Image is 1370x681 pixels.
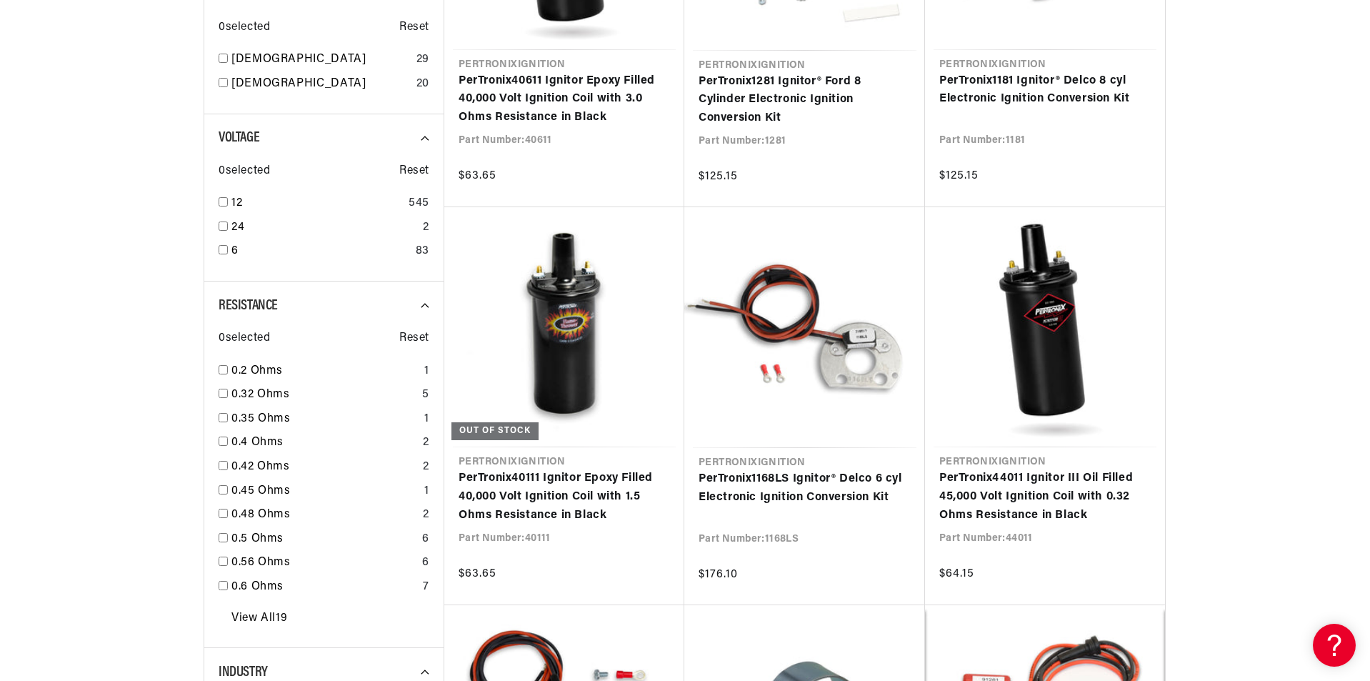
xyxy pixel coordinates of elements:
a: PerTronix1168LS Ignitor® Delco 6 cyl Electronic Ignition Conversion Kit [699,470,911,507]
div: 2 [423,506,429,525]
div: 7 [423,578,429,597]
a: 0.6 Ohms [231,578,417,597]
span: Resistance [219,299,278,313]
a: 12 [231,194,403,213]
a: [DEMOGRAPHIC_DATA] [231,75,411,94]
span: 0 selected [219,19,270,37]
span: 0 selected [219,162,270,181]
a: PerTronix1281 Ignitor® Ford 8 Cylinder Electronic Ignition Conversion Kit [699,73,911,128]
a: 24 [231,219,417,237]
a: 0.2 Ohms [231,362,419,381]
span: Industry [219,665,268,680]
a: View All 19 [231,610,287,628]
div: 2 [423,434,429,452]
span: Reset [399,329,429,348]
div: 5 [422,386,429,404]
div: 545 [409,194,429,213]
a: 0.45 Ohms [231,482,419,501]
div: 20 [416,75,429,94]
a: [DEMOGRAPHIC_DATA] [231,51,411,69]
a: 0.42 Ohms [231,458,417,477]
a: 6 [231,242,410,261]
a: 0.56 Ohms [231,554,416,572]
span: 0 selected [219,329,270,348]
div: 1 [424,482,429,501]
a: PerTronix44011 Ignitor III Oil Filled 45,000 Volt Ignition Coil with 0.32 Ohms Resistance in Black [939,469,1151,525]
a: 0.32 Ohms [231,386,416,404]
span: Voltage [219,131,259,145]
div: 2 [423,458,429,477]
div: 1 [424,362,429,381]
a: 0.5 Ohms [231,530,416,549]
a: 0.48 Ohms [231,506,417,525]
a: PerTronix40611 Ignitor Epoxy Filled 40,000 Volt Ignition Coil with 3.0 Ohms Resistance in Black [459,72,670,127]
a: PerTronix1181 Ignitor® Delco 8 cyl Electronic Ignition Conversion Kit [939,72,1151,109]
a: 0.4 Ohms [231,434,417,452]
div: 2 [423,219,429,237]
div: 29 [416,51,429,69]
span: Reset [399,19,429,37]
div: 6 [422,530,429,549]
div: 83 [416,242,429,261]
span: Reset [399,162,429,181]
a: PerTronix40111 Ignitor Epoxy Filled 40,000 Volt Ignition Coil with 1.5 Ohms Resistance in Black [459,469,670,525]
div: 6 [422,554,429,572]
a: 0.35 Ohms [231,410,419,429]
div: 1 [424,410,429,429]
